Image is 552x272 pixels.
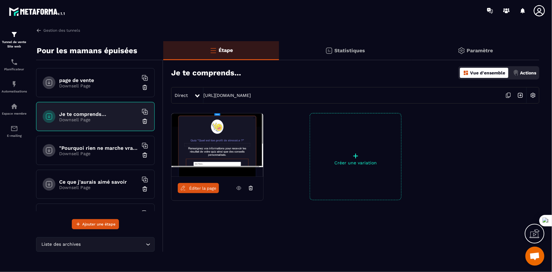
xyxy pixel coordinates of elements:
[36,28,42,33] img: arrow
[514,89,526,101] img: arrow-next.bcc2205e.svg
[2,120,27,142] a: emailemailE-mailing
[59,77,138,83] h6: page de vente
[2,26,27,54] a: formationformationTunnel de vente Site web
[458,47,465,54] img: setting-gr.5f69749f.svg
[2,54,27,76] a: schedulerschedulerPlanificateur
[171,68,241,77] h3: Je te comprends...
[470,70,505,75] p: Vue d'ensemble
[2,40,27,49] p: Tunnel de vente Site web
[175,93,188,98] span: Direct
[10,31,18,38] img: formation
[142,152,148,158] img: trash
[513,70,519,76] img: actions.d6e523a2.png
[325,47,333,54] img: stats.20deebd0.svg
[59,83,138,88] p: Downsell Page
[2,112,27,115] p: Espace membre
[59,145,138,151] h6: "Pourquoi rien ne marche vraiment"
[37,44,137,57] p: Pour les mamans épuisées
[209,47,217,54] img: bars-o.4a397970.svg
[9,6,66,17] img: logo
[59,117,138,122] p: Downsell Page
[310,151,401,160] p: +
[178,183,219,193] a: Éditer la page
[463,70,469,76] img: dashboard-orange.40269519.svg
[142,84,148,91] img: trash
[10,125,18,132] img: email
[2,76,27,98] a: automationsautomationsAutomatisations
[2,98,27,120] a: automationsautomationsEspace membre
[59,185,138,190] p: Downsell Page
[203,93,251,98] a: [URL][DOMAIN_NAME]
[310,160,401,165] p: Créer une variation
[40,241,82,248] span: Liste des archives
[171,113,263,177] img: image
[36,237,155,252] div: Search for option
[467,47,493,54] p: Paramètre
[142,186,148,192] img: trash
[2,90,27,93] p: Automatisations
[59,111,138,117] h6: Je te comprends...
[10,103,18,110] img: automations
[527,89,539,101] img: setting-w.858f3a88.svg
[72,219,119,229] button: Ajouter une étape
[59,179,138,185] h6: Ce que j'aurais aimé savoir
[189,186,216,191] span: Éditer la page
[334,47,365,54] p: Statistiques
[59,151,138,156] p: Downsell Page
[82,221,115,227] span: Ajouter une étape
[520,70,536,75] p: Actions
[10,58,18,66] img: scheduler
[36,28,80,33] a: Gestion des tunnels
[82,241,144,248] input: Search for option
[2,134,27,137] p: E-mailing
[10,80,18,88] img: automations
[2,67,27,71] p: Planificateur
[219,47,233,53] p: Étape
[142,118,148,124] img: trash
[525,247,544,266] a: Ouvrir le chat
